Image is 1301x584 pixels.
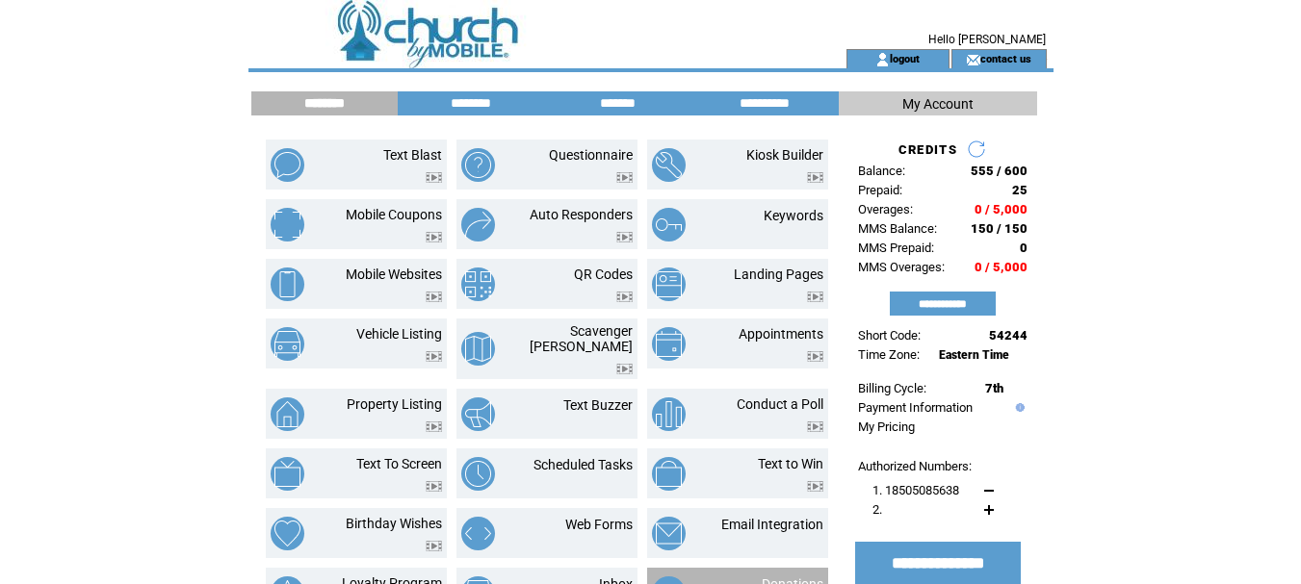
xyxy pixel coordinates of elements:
span: Billing Cycle: [858,381,926,395]
img: vehicle-listing.png [271,327,304,361]
a: Mobile Coupons [346,207,442,222]
img: video.png [616,172,633,183]
span: 150 / 150 [971,221,1028,236]
span: 7th [985,381,1003,395]
a: Conduct a Poll [737,396,823,412]
a: Landing Pages [734,267,823,282]
span: Balance: [858,164,905,178]
img: email-integration.png [652,517,686,550]
span: 2. [872,502,882,517]
a: Text To Screen [356,456,442,471]
span: 555 / 600 [971,164,1028,178]
a: Text to Win [758,456,823,471]
a: Scheduled Tasks [533,457,633,472]
span: Short Code: [858,328,921,343]
a: Questionnaire [549,147,633,163]
img: video.png [426,292,442,302]
img: text-blast.png [271,148,304,182]
span: Eastern Time [939,348,1009,362]
span: CREDITS [898,142,957,157]
img: video.png [616,232,633,242]
span: MMS Prepaid: [858,241,934,255]
img: help.gif [1011,403,1025,412]
span: Prepaid: [858,183,902,197]
a: Keywords [764,208,823,223]
img: keywords.png [652,208,686,241]
img: video.png [426,351,442,362]
img: text-to-screen.png [271,457,304,491]
span: MMS Overages: [858,260,945,274]
img: text-buzzer.png [461,397,495,431]
a: QR Codes [574,267,633,282]
span: Authorized Numbers: [858,459,972,473]
img: qr-codes.png [461,267,495,301]
a: Text Buzzer [563,397,633,413]
span: 0 / 5,000 [975,202,1028,216]
span: 25 [1012,183,1028,197]
img: video.png [426,232,442,242]
img: account_icon.gif [875,52,890,67]
img: questionnaire.png [461,148,495,182]
a: Kiosk Builder [746,147,823,163]
a: Auto Responders [530,207,633,222]
img: video.png [426,172,442,183]
span: MMS Balance: [858,221,937,236]
img: scavenger-hunt.png [461,332,495,366]
img: property-listing.png [271,397,304,431]
a: Mobile Websites [346,267,442,282]
a: Email Integration [721,517,823,532]
img: video.png [426,541,442,551]
span: Time Zone: [858,347,920,362]
img: video.png [807,292,823,302]
img: video.png [616,292,633,302]
img: birthday-wishes.png [271,517,304,550]
img: contact_us_icon.gif [966,52,980,67]
a: contact us [980,52,1031,64]
a: logout [890,52,920,64]
img: text-to-win.png [652,457,686,491]
img: mobile-websites.png [271,267,304,301]
img: video.png [807,481,823,492]
span: 0 / 5,000 [975,260,1028,274]
a: Appointments [739,326,823,342]
a: Birthday Wishes [346,516,442,531]
a: Scavenger [PERSON_NAME] [530,323,633,354]
a: Payment Information [858,400,973,415]
img: video.png [426,421,442,432]
a: Property Listing [347,396,442,412]
img: scheduled-tasks.png [461,457,495,491]
span: My Account [902,96,974,112]
a: Web Forms [565,517,633,532]
a: My Pricing [858,419,915,434]
img: mobile-coupons.png [271,208,304,241]
img: kiosk-builder.png [652,148,686,182]
img: video.png [807,351,823,362]
img: appointments.png [652,327,686,361]
span: 1. 18505085638 [872,483,959,497]
img: landing-pages.png [652,267,686,301]
span: 54244 [989,328,1028,343]
img: conduct-a-poll.png [652,397,686,431]
span: Hello [PERSON_NAME] [928,33,1046,46]
img: web-forms.png [461,517,495,550]
a: Vehicle Listing [356,326,442,342]
img: video.png [426,481,442,492]
img: video.png [807,421,823,432]
a: Text Blast [383,147,442,163]
img: auto-responders.png [461,208,495,241]
span: 0 [1020,241,1028,255]
span: Overages: [858,202,913,216]
img: video.png [807,172,823,183]
img: video.png [616,364,633,374]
